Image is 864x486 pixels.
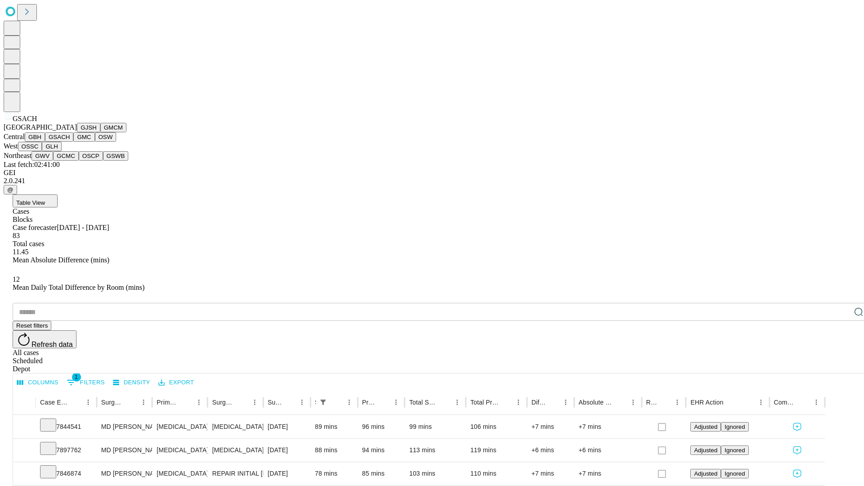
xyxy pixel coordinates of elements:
[13,283,144,291] span: Mean Daily Total Difference by Room (mins)
[111,376,153,390] button: Density
[317,396,329,409] div: 1 active filter
[694,447,717,454] span: Adjusted
[531,439,570,462] div: +6 mins
[72,373,81,382] span: 1
[4,142,18,150] span: West
[627,396,639,409] button: Menu
[438,396,451,409] button: Sort
[40,415,92,438] div: 7844541
[100,123,126,132] button: GMCM
[721,445,748,455] button: Ignored
[315,462,353,485] div: 78 mins
[755,396,767,409] button: Menu
[409,462,461,485] div: 103 mins
[724,423,745,430] span: Ignored
[724,447,745,454] span: Ignored
[18,466,31,482] button: Expand
[362,399,377,406] div: Predicted In Room Duration
[409,399,437,406] div: Total Scheduled Duration
[157,462,203,485] div: [MEDICAL_DATA]
[4,169,860,177] div: GEI
[13,224,57,231] span: Case forecaster
[137,396,150,409] button: Menu
[13,194,58,207] button: Table View
[18,419,31,435] button: Expand
[57,224,109,231] span: [DATE] - [DATE]
[16,199,45,206] span: Table View
[13,240,44,247] span: Total cases
[470,439,522,462] div: 119 mins
[31,341,73,348] span: Refresh data
[531,415,570,438] div: +7 mins
[499,396,512,409] button: Sort
[212,415,258,438] div: [MEDICAL_DATA]
[13,256,109,264] span: Mean Absolute Difference (mins)
[671,396,684,409] button: Menu
[512,396,525,409] button: Menu
[797,396,810,409] button: Sort
[690,399,723,406] div: EHR Action
[4,152,31,159] span: Northeast
[451,396,463,409] button: Menu
[101,439,148,462] div: MD [PERSON_NAME]
[377,396,390,409] button: Sort
[79,151,103,161] button: OSCP
[774,399,796,406] div: Comments
[69,396,82,409] button: Sort
[101,399,124,406] div: Surgeon Name
[724,396,737,409] button: Sort
[4,133,25,140] span: Central
[470,399,499,406] div: Total Predicted Duration
[315,399,316,406] div: Scheduled In Room Duration
[77,123,100,132] button: GJSH
[409,439,461,462] div: 113 mins
[315,415,353,438] div: 89 mins
[73,132,94,142] button: GMC
[40,462,92,485] div: 7846874
[4,123,77,131] span: [GEOGRAPHIC_DATA]
[95,132,117,142] button: OSW
[42,142,61,151] button: GLH
[579,439,637,462] div: +6 mins
[64,375,107,390] button: Show filters
[13,115,37,122] span: GSACH
[579,399,613,406] div: Absolute Difference
[343,396,355,409] button: Menu
[212,439,258,462] div: [MEDICAL_DATA]
[193,396,205,409] button: Menu
[31,151,53,161] button: GWV
[690,422,721,432] button: Adjusted
[579,462,637,485] div: +7 mins
[13,275,20,283] span: 12
[53,151,79,161] button: GCMC
[13,330,76,348] button: Refresh data
[13,321,51,330] button: Reset filters
[7,186,13,193] span: @
[212,462,258,485] div: REPAIR INITIAL [MEDICAL_DATA] REDUCIBLE AGE [DEMOGRAPHIC_DATA] OR MORE
[690,445,721,455] button: Adjusted
[101,462,148,485] div: MD [PERSON_NAME]
[362,462,400,485] div: 85 mins
[614,396,627,409] button: Sort
[4,185,17,194] button: @
[547,396,559,409] button: Sort
[315,439,353,462] div: 88 mins
[317,396,329,409] button: Show filters
[268,439,306,462] div: [DATE]
[268,462,306,485] div: [DATE]
[101,415,148,438] div: MD [PERSON_NAME]
[25,132,45,142] button: GBH
[103,151,129,161] button: GSWB
[694,470,717,477] span: Adjusted
[283,396,296,409] button: Sort
[248,396,261,409] button: Menu
[559,396,572,409] button: Menu
[82,396,94,409] button: Menu
[40,439,92,462] div: 7897762
[810,396,823,409] button: Menu
[4,161,60,168] span: Last fetch: 02:41:00
[18,142,42,151] button: OSSC
[658,396,671,409] button: Sort
[296,396,308,409] button: Menu
[157,399,179,406] div: Primary Service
